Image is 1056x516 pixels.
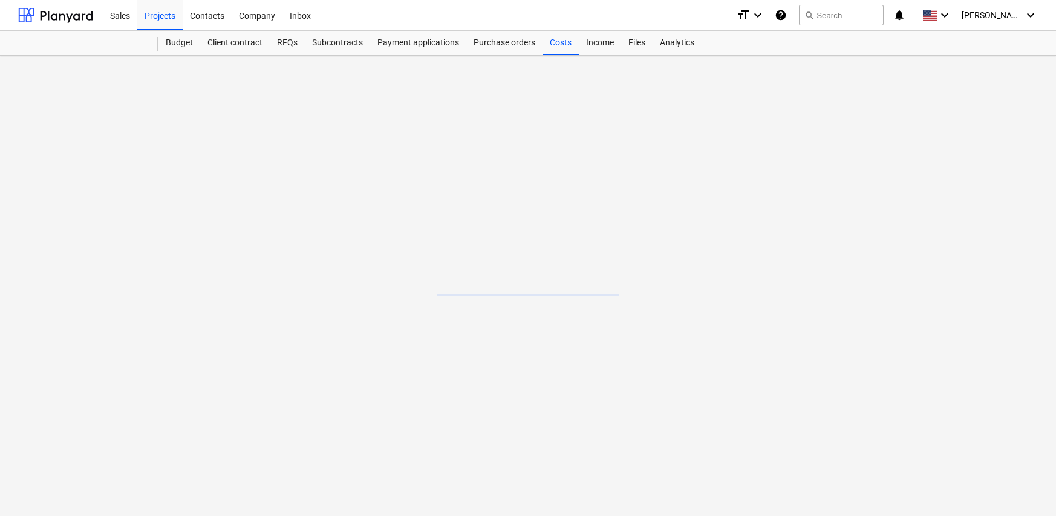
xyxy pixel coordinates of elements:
a: Analytics [653,31,702,55]
a: Income [579,31,621,55]
a: Files [621,31,653,55]
a: Costs [543,31,579,55]
a: Client contract [200,31,270,55]
a: Subcontracts [305,31,370,55]
a: RFQs [270,31,305,55]
a: Budget [158,31,200,55]
a: Purchase orders [466,31,543,55]
a: Payment applications [370,31,466,55]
